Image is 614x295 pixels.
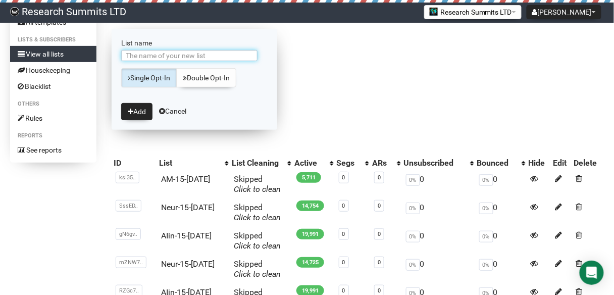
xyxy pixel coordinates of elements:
span: Skipped [234,259,281,279]
td: 0 [475,255,527,283]
span: 0% [479,231,493,242]
span: 0% [406,174,420,186]
div: Bounced [477,158,517,168]
span: 0% [406,259,420,271]
td: 0 [475,199,527,227]
a: 0 [342,259,345,266]
span: 5,711 [296,172,321,183]
th: ARs: No sort applied, activate to apply an ascending sort [370,156,401,170]
a: 0 [378,203,381,209]
span: Skipped [234,231,281,251]
th: Delete: No sort applied, sorting is disabled [572,156,604,170]
td: 0 [475,170,527,199]
td: 0 [402,255,475,283]
a: AIin-15-[DATE] [162,231,212,240]
span: 14,725 [296,257,324,268]
span: 0% [479,174,493,186]
div: List [160,158,220,168]
li: Reports [10,130,96,142]
div: Open Intercom Messenger [580,261,604,285]
span: gN6gv.. [116,228,141,240]
a: 0 [378,287,381,294]
label: List name [121,38,268,47]
td: 0 [402,170,475,199]
td: 0 [402,227,475,255]
a: 0 [342,203,345,209]
a: View all lists [10,46,96,62]
span: 14,754 [296,201,324,211]
th: Active: No sort applied, activate to apply an ascending sort [292,156,335,170]
div: ARs [372,158,391,168]
img: bccbfd5974049ef095ce3c15df0eef5a [10,7,19,16]
a: Rules [10,110,96,126]
div: Segs [337,158,361,168]
th: Hide: No sort applied, sorting is disabled [527,156,551,170]
li: Others [10,98,96,110]
a: Double Opt-In [176,68,236,87]
th: List Cleaning: No sort applied, activate to apply an ascending sort [230,156,292,170]
a: See reports [10,142,96,158]
a: Cancel [159,107,186,115]
a: 0 [378,174,381,181]
span: 0% [406,203,420,214]
th: Edit: No sort applied, sorting is disabled [551,156,572,170]
div: Delete [574,158,602,168]
a: Blacklist [10,78,96,94]
li: Lists & subscribers [10,34,96,46]
div: Edit [553,158,570,168]
span: 0% [479,203,493,214]
span: SssED.. [116,200,141,212]
span: ksI35.. [116,172,139,183]
a: 0 [342,174,345,181]
span: Skipped [234,203,281,222]
th: Bounced: No sort applied, activate to apply an ascending sort [475,156,527,170]
a: Single Opt-In [121,68,177,87]
a: Click to clean [234,241,281,251]
span: 0% [479,259,493,271]
span: 0% [406,231,420,242]
a: 0 [342,231,345,237]
button: [PERSON_NAME] [527,5,601,19]
div: Hide [529,158,549,168]
button: Research Summits LTD [424,5,522,19]
a: Neur-15-[DATE] [162,203,215,212]
a: Click to clean [234,213,281,222]
a: Click to clean [234,269,281,279]
th: ID: No sort applied, sorting is disabled [112,156,158,170]
a: 0 [378,259,381,266]
input: The name of your new list [121,50,258,61]
a: Neur-15-[DATE] [162,259,215,269]
div: ID [114,158,156,168]
a: 0 [378,231,381,237]
td: 0 [475,227,527,255]
div: Unsubscribed [404,158,465,168]
button: Add [121,103,152,120]
a: 0 [342,287,345,294]
th: List: No sort applied, activate to apply an ascending sort [158,156,230,170]
span: mZNW7.. [116,257,146,268]
div: Active [294,158,325,168]
div: List Cleaning [232,158,282,168]
a: Housekeeping [10,62,96,78]
img: 2.jpg [430,8,438,16]
span: Skipped [234,174,281,194]
span: 19,991 [296,229,324,239]
a: Click to clean [234,184,281,194]
td: 0 [402,199,475,227]
a: AM-15-[DATE] [162,174,211,184]
th: Segs: No sort applied, activate to apply an ascending sort [335,156,371,170]
th: Unsubscribed: No sort applied, activate to apply an ascending sort [402,156,475,170]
